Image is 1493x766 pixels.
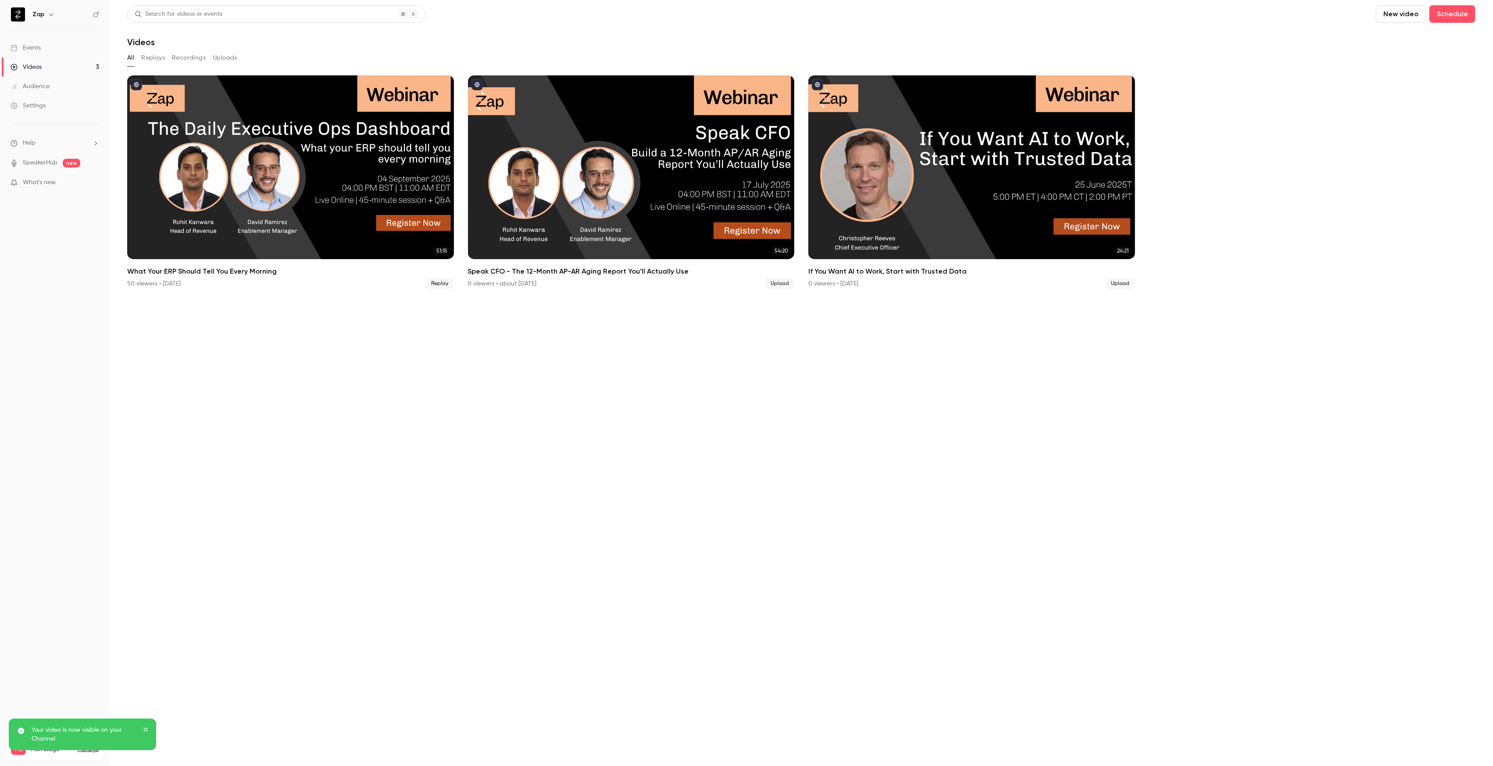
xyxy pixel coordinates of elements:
a: 51:15What Your ERP Should Tell You Every Morning50 viewers • [DATE]Replay [127,75,454,289]
span: Help [23,139,36,148]
span: What's new [23,178,56,187]
a: SpeakerHub [23,158,57,167]
h2: Speak CFO - The 12-Month AP-AR Aging Report You’ll Actually Use [468,266,795,277]
span: Upload [765,278,794,289]
section: Videos [127,5,1475,761]
div: Search for videos or events [135,10,222,19]
div: 0 viewers • [DATE] [808,279,858,288]
span: 51:15 [434,246,450,256]
div: Videos [11,63,42,71]
div: Events [11,43,41,52]
div: Audience [11,82,50,91]
div: 0 viewers • about [DATE] [468,279,537,288]
span: 24:21 [1115,246,1132,256]
span: Replay [426,278,454,289]
a: 24:21If You Want AI to Work, Start with Trusted Data0 viewers • [DATE]Upload [808,75,1135,289]
button: Recordings [172,51,206,65]
span: new [63,159,80,167]
button: All [127,51,134,65]
li: If You Want AI to Work, Start with Trusted Data [808,75,1135,289]
h2: What Your ERP Should Tell You Every Morning [127,266,454,277]
p: Your video is now visible on your Channel [32,726,137,743]
img: Zap [11,7,25,21]
button: New video [1376,5,1426,23]
a: 54:20Speak CFO - The 12-Month AP-AR Aging Report You’ll Actually Use0 viewers • about [DATE]Upload [468,75,795,289]
button: published [131,79,142,90]
li: What Your ERP Should Tell You Every Morning [127,75,454,289]
h6: Zap [32,10,44,19]
span: Upload [1106,278,1135,289]
ul: Videos [127,75,1475,289]
button: close [143,726,149,736]
button: published [812,79,823,90]
li: Speak CFO - The 12-Month AP-AR Aging Report You’ll Actually Use [468,75,795,289]
div: Settings [11,101,46,110]
button: Replays [141,51,165,65]
h1: Videos [127,37,155,47]
span: 54:20 [772,246,791,256]
div: 50 viewers • [DATE] [127,279,181,288]
button: Uploads [213,51,237,65]
li: help-dropdown-opener [11,139,99,148]
button: published [471,79,483,90]
button: Schedule [1429,5,1475,23]
h2: If You Want AI to Work, Start with Trusted Data [808,266,1135,277]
